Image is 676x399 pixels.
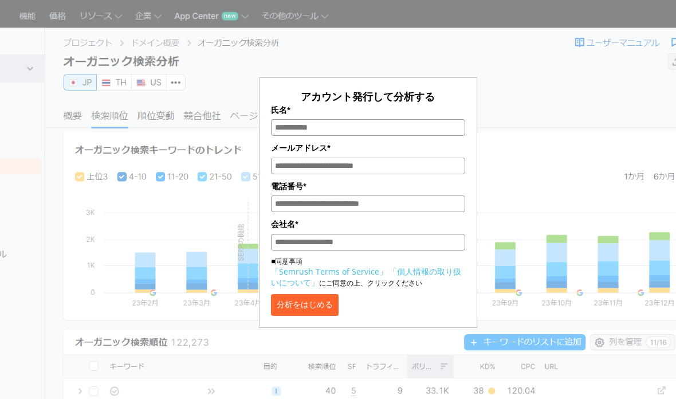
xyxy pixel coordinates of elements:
[271,256,465,288] p: ■同意事項 にご同意の上、クリックください
[271,266,461,288] a: 「個人情報の取り扱いについて」
[271,266,387,277] a: 「Semrush Terms of Service」
[271,294,339,316] button: 分析をはじめる
[301,89,435,103] span: アカウント発行して分析する
[271,142,465,154] label: メールアドレス*
[271,180,465,193] label: 電話番号*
